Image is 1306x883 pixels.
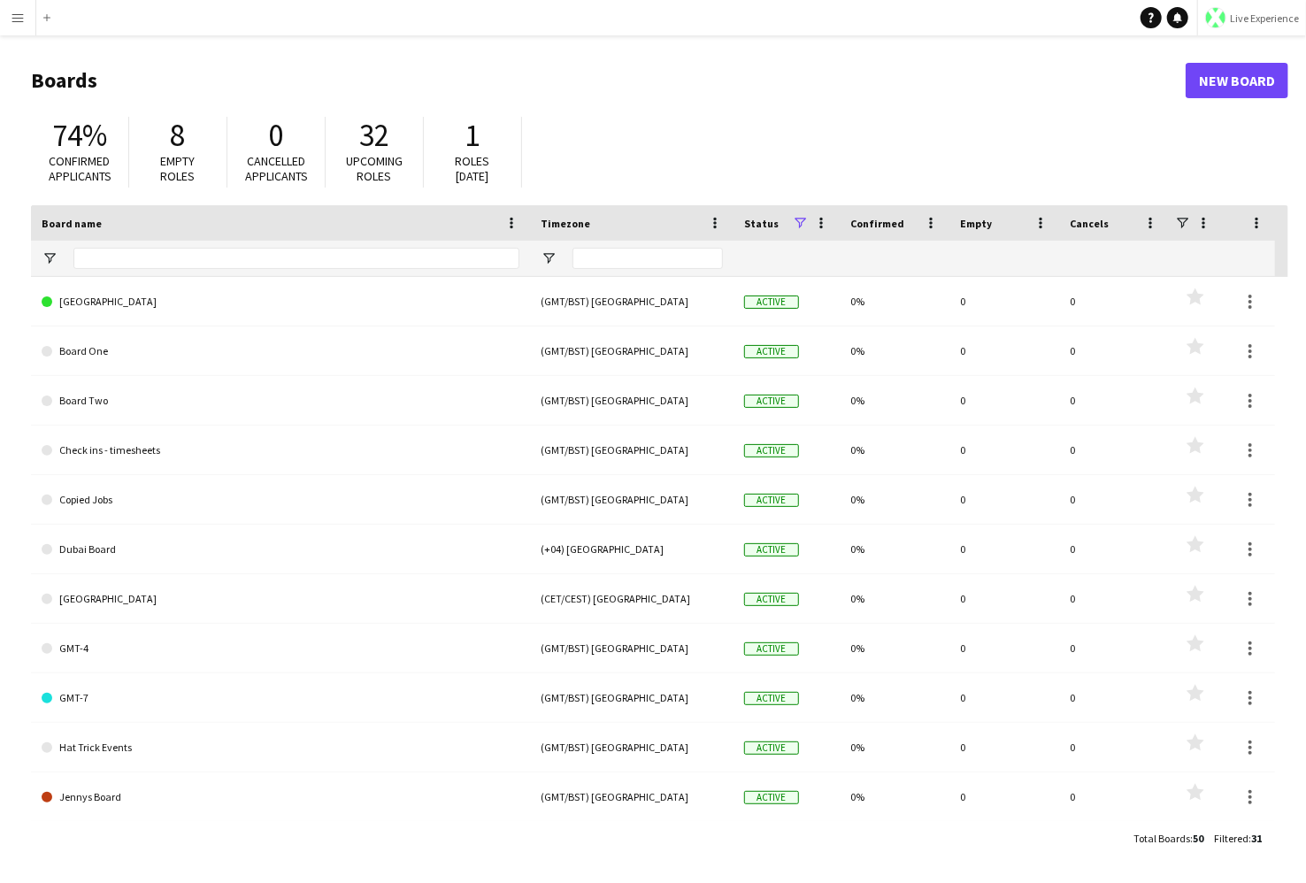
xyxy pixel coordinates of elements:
div: 0 [1059,624,1169,672]
span: Empty roles [161,153,196,184]
span: Active [744,345,799,358]
span: 0 [269,116,284,155]
span: Active [744,642,799,656]
a: Hat Trick Events [42,723,519,772]
input: Timezone Filter Input [572,248,723,269]
div: 0 [1059,376,1169,425]
div: 0 [1059,574,1169,623]
div: 0% [840,574,949,623]
span: 32 [359,116,389,155]
a: Dubai Board [42,525,519,574]
div: 0 [949,772,1059,821]
span: Timezone [541,217,590,230]
div: (GMT/BST) [GEOGRAPHIC_DATA] [530,376,734,425]
span: Upcoming roles [346,153,403,184]
span: Active [744,444,799,457]
div: 0% [840,624,949,672]
div: 0 [949,426,1059,474]
a: Board One [42,326,519,376]
span: Roles [DATE] [456,153,490,184]
span: Confirmed [850,217,904,230]
div: 0 [949,277,1059,326]
span: 8 [171,116,186,155]
div: (GMT/BST) [GEOGRAPHIC_DATA] [530,772,734,821]
img: Logo [1205,7,1226,28]
div: 0 [949,326,1059,375]
a: Jennys Board [42,772,519,822]
div: 0 [1059,772,1169,821]
div: 0 [949,673,1059,722]
span: 31 [1251,832,1262,845]
div: 0% [840,475,949,524]
span: Active [744,296,799,309]
span: Board name [42,217,102,230]
div: 0 [1059,723,1169,772]
div: 0% [840,673,949,722]
div: 0 [949,525,1059,573]
div: (GMT/BST) [GEOGRAPHIC_DATA] [530,624,734,672]
a: [GEOGRAPHIC_DATA] [42,277,519,326]
span: 1 [465,116,480,155]
div: (CET/CEST) [GEOGRAPHIC_DATA] [530,574,734,623]
div: 0 [949,723,1059,772]
span: Confirmed applicants [49,153,111,184]
span: Total Boards [1133,832,1190,845]
div: 0 [949,376,1059,425]
div: (GMT/BST) [GEOGRAPHIC_DATA] [530,426,734,474]
div: 0% [840,723,949,772]
input: Board name Filter Input [73,248,519,269]
a: GMT-7 [42,673,519,723]
a: [GEOGRAPHIC_DATA] [42,574,519,624]
div: : [1214,821,1262,856]
div: 0% [840,376,949,425]
span: Active [744,741,799,755]
a: Copied Jobs [42,475,519,525]
span: Active [744,791,799,804]
a: New Board [1186,63,1288,98]
div: (GMT/BST) [GEOGRAPHIC_DATA] [530,723,734,772]
div: 0 [1059,326,1169,375]
span: Live Experience [1230,12,1299,25]
div: 0 [949,475,1059,524]
h1: Boards [31,67,1186,94]
div: (GMT/BST) [GEOGRAPHIC_DATA] [530,475,734,524]
span: Filtered [1214,832,1248,845]
div: (GMT/BST) [GEOGRAPHIC_DATA] [530,673,734,722]
div: 0 [1059,525,1169,573]
button: Open Filter Menu [42,250,58,266]
button: Open Filter Menu [541,250,557,266]
div: (GMT/BST) [GEOGRAPHIC_DATA] [530,326,734,375]
div: (+04) [GEOGRAPHIC_DATA] [530,525,734,573]
a: GMT-4 [42,624,519,673]
span: Cancels [1070,217,1109,230]
div: 0 [949,624,1059,672]
div: 0 [949,574,1059,623]
div: 0% [840,326,949,375]
div: 0% [840,277,949,326]
div: : [1133,821,1203,856]
div: 0 [1059,673,1169,722]
div: 0 [1059,277,1169,326]
div: 0% [840,426,949,474]
span: Status [744,217,779,230]
span: Empty [960,217,992,230]
span: Active [744,692,799,705]
span: Active [744,593,799,606]
div: 0% [840,772,949,821]
a: Check ins - timesheets [42,426,519,475]
span: Active [744,494,799,507]
span: 74% [52,116,107,155]
div: 0 [1059,475,1169,524]
div: 0 [1059,426,1169,474]
div: 0% [840,525,949,573]
a: Board Two [42,376,519,426]
div: (GMT/BST) [GEOGRAPHIC_DATA] [530,277,734,326]
span: Active [744,543,799,557]
span: Cancelled applicants [245,153,308,184]
span: 50 [1193,832,1203,845]
span: Active [744,395,799,408]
